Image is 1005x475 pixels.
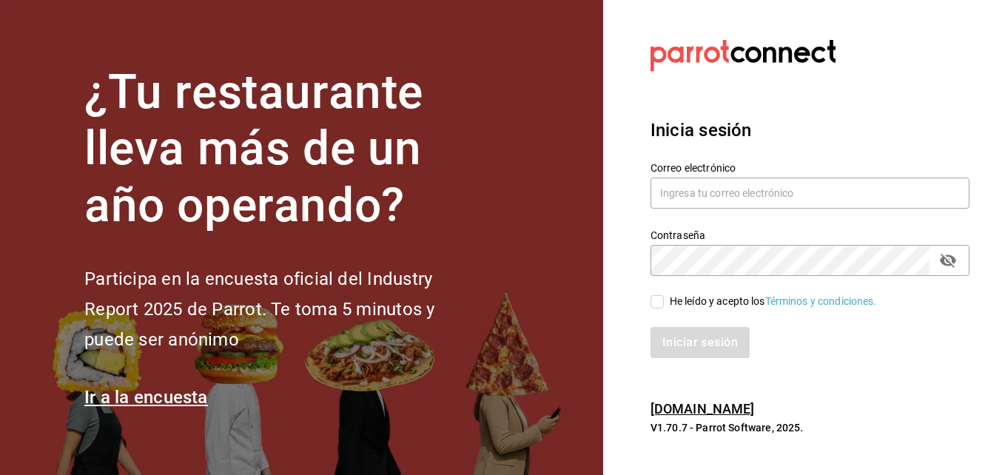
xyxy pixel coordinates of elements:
button: passwordField [935,248,961,273]
label: Contraseña [651,229,969,240]
h3: Inicia sesión [651,117,969,144]
p: V1.70.7 - Parrot Software, 2025. [651,420,969,435]
h2: Participa en la encuesta oficial del Industry Report 2025 de Parrot. Te toma 5 minutos y puede se... [84,264,484,354]
a: [DOMAIN_NAME] [651,401,755,417]
h1: ¿Tu restaurante lleva más de un año operando? [84,64,484,235]
input: Ingresa tu correo electrónico [651,178,969,209]
label: Correo electrónico [651,162,969,172]
a: Términos y condiciones. [765,295,877,307]
a: Ir a la encuesta [84,387,208,408]
div: He leído y acepto los [670,294,877,309]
